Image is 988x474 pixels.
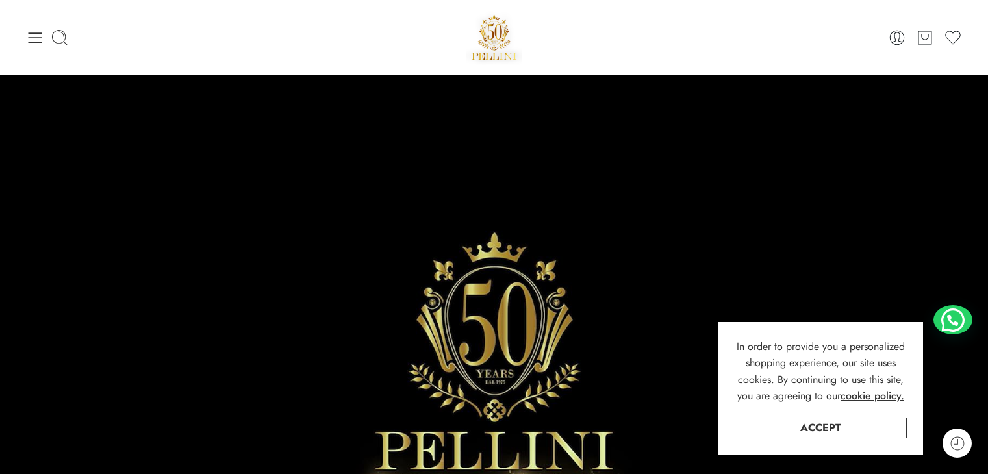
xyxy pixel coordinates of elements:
a: Login / Register [888,29,906,47]
a: Accept [735,418,907,438]
a: Pellini - [466,10,522,65]
span: In order to provide you a personalized shopping experience, our site uses cookies. By continuing ... [737,339,905,404]
a: Cart [916,29,934,47]
img: Pellini [466,10,522,65]
a: cookie policy. [841,388,904,405]
a: Wishlist [944,29,962,47]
